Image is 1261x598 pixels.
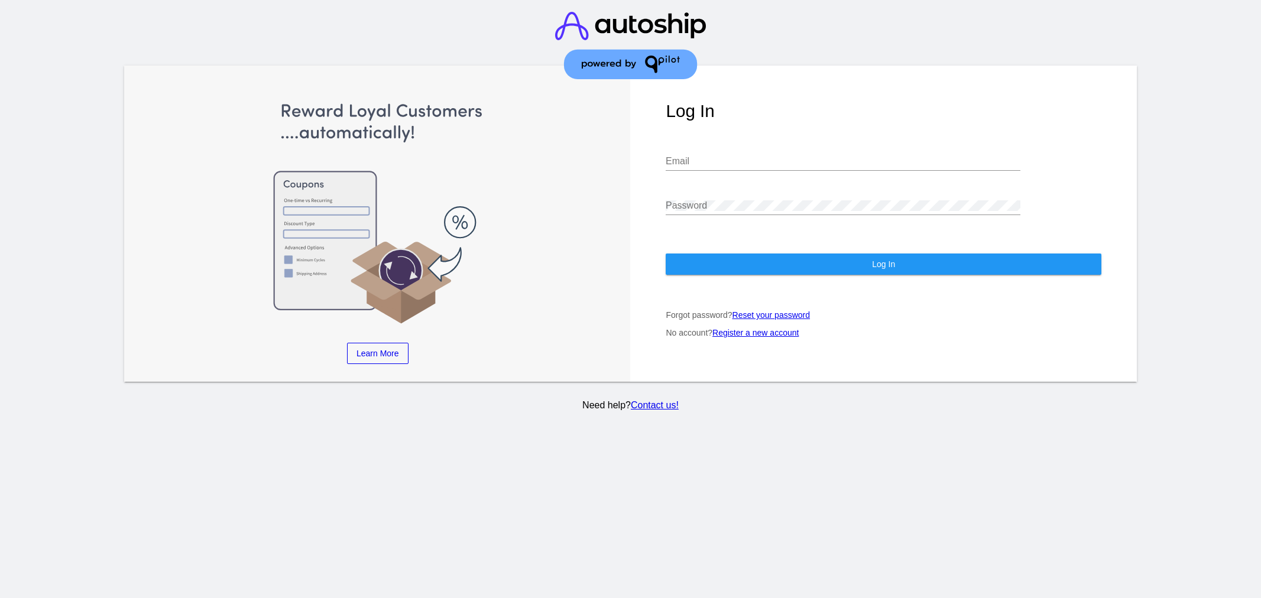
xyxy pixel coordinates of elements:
[872,259,895,269] span: Log In
[347,343,409,364] a: Learn More
[666,253,1101,275] button: Log In
[666,310,1101,320] p: Forgot password?
[356,349,399,358] span: Learn More
[712,328,799,337] a: Register a new account
[666,156,1020,167] input: Email
[122,400,1139,411] p: Need help?
[666,101,1101,121] h1: Log In
[631,400,679,410] a: Contact us!
[732,310,811,320] a: Reset your password
[160,101,595,326] img: Apply Coupons Automatically to Scheduled Orders with QPilot
[666,328,1101,337] p: No account?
